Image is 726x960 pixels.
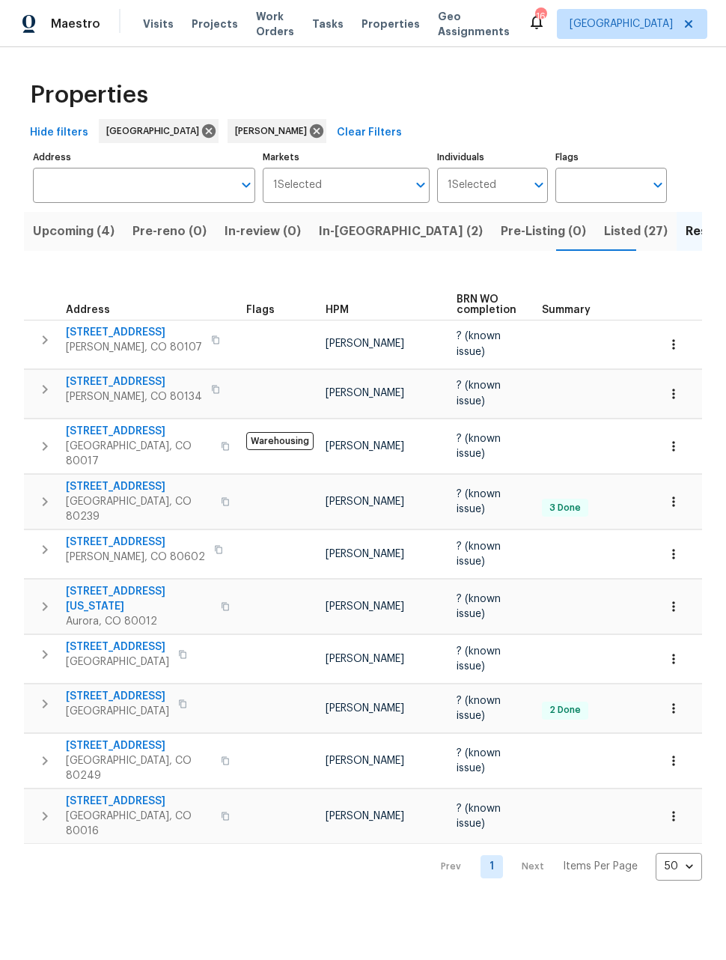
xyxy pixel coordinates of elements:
span: Tasks [312,19,344,29]
span: In-[GEOGRAPHIC_DATA] (2) [319,221,483,242]
span: Summary [542,305,591,315]
span: Listed (27) [604,221,668,242]
span: 3 Done [543,502,587,514]
span: [STREET_ADDRESS] [66,689,169,704]
span: ? (known issue) [457,380,501,406]
button: Clear Filters [331,119,408,147]
button: Open [410,174,431,195]
span: Clear Filters [337,124,402,142]
span: [GEOGRAPHIC_DATA], CO 80249 [66,753,212,783]
span: ? (known issue) [457,696,501,721]
span: [PERSON_NAME] [235,124,313,139]
span: [PERSON_NAME] [326,338,404,349]
span: Aurora, CO 80012 [66,614,212,629]
span: [STREET_ADDRESS] [66,535,205,550]
span: Geo Assignments [438,9,510,39]
span: ? (known issue) [457,646,501,672]
button: Open [236,174,257,195]
span: Warehousing [246,432,314,450]
nav: Pagination Navigation [427,853,702,881]
span: In-review (0) [225,221,301,242]
span: [PERSON_NAME] [326,756,404,766]
span: Properties [362,16,420,31]
span: [STREET_ADDRESS] [66,424,212,439]
span: Work Orders [256,9,294,39]
span: Upcoming (4) [33,221,115,242]
span: Maestro [51,16,100,31]
span: [GEOGRAPHIC_DATA] [570,16,673,31]
span: [PERSON_NAME] [326,388,404,398]
label: Individuals [437,153,549,162]
label: Address [33,153,255,162]
span: ? (known issue) [457,594,501,619]
span: Pre-reno (0) [132,221,207,242]
div: 16 [535,9,546,24]
p: Items Per Page [563,859,638,874]
label: Markets [263,153,430,162]
div: [PERSON_NAME] [228,119,326,143]
button: Hide filters [24,119,94,147]
span: [PERSON_NAME], CO 80107 [66,340,202,355]
a: Goto page 1 [481,855,503,878]
span: [GEOGRAPHIC_DATA], CO 80239 [66,494,212,524]
span: [PERSON_NAME] [326,496,404,507]
span: Address [66,305,110,315]
span: [STREET_ADDRESS] [66,325,202,340]
span: [PERSON_NAME] [326,811,404,821]
label: Flags [555,153,667,162]
span: 1 Selected [273,179,322,192]
span: [PERSON_NAME], CO 80602 [66,550,205,565]
span: [STREET_ADDRESS] [66,738,212,753]
span: Flags [246,305,275,315]
span: Projects [192,16,238,31]
span: [STREET_ADDRESS] [66,794,212,809]
span: [PERSON_NAME], CO 80134 [66,389,202,404]
span: Visits [143,16,174,31]
span: [STREET_ADDRESS] [66,479,212,494]
span: [PERSON_NAME] [326,549,404,559]
button: Open [528,174,549,195]
span: [PERSON_NAME] [326,703,404,714]
span: [PERSON_NAME] [326,654,404,664]
span: ? (known issue) [457,748,501,774]
span: ? (known issue) [457,541,501,567]
span: [STREET_ADDRESS] [66,374,202,389]
div: 50 [656,847,702,886]
span: [PERSON_NAME] [326,441,404,452]
span: [GEOGRAPHIC_DATA], CO 80016 [66,809,212,839]
span: Properties [30,88,148,103]
span: ? (known issue) [457,434,501,459]
span: ? (known issue) [457,489,501,514]
span: [GEOGRAPHIC_DATA] [106,124,205,139]
span: [STREET_ADDRESS][US_STATE] [66,584,212,614]
span: Pre-Listing (0) [501,221,586,242]
span: BRN WO completion [457,294,516,315]
span: [PERSON_NAME] [326,601,404,612]
span: [GEOGRAPHIC_DATA] [66,654,169,669]
span: Hide filters [30,124,88,142]
span: 2 Done [543,704,587,717]
span: [GEOGRAPHIC_DATA] [66,704,169,719]
span: HPM [326,305,349,315]
span: ? (known issue) [457,803,501,829]
span: [STREET_ADDRESS] [66,640,169,654]
button: Open [647,174,668,195]
span: 1 Selected [448,179,496,192]
span: [GEOGRAPHIC_DATA], CO 80017 [66,439,212,469]
div: [GEOGRAPHIC_DATA] [99,119,219,143]
span: ? (known issue) [457,331,501,356]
